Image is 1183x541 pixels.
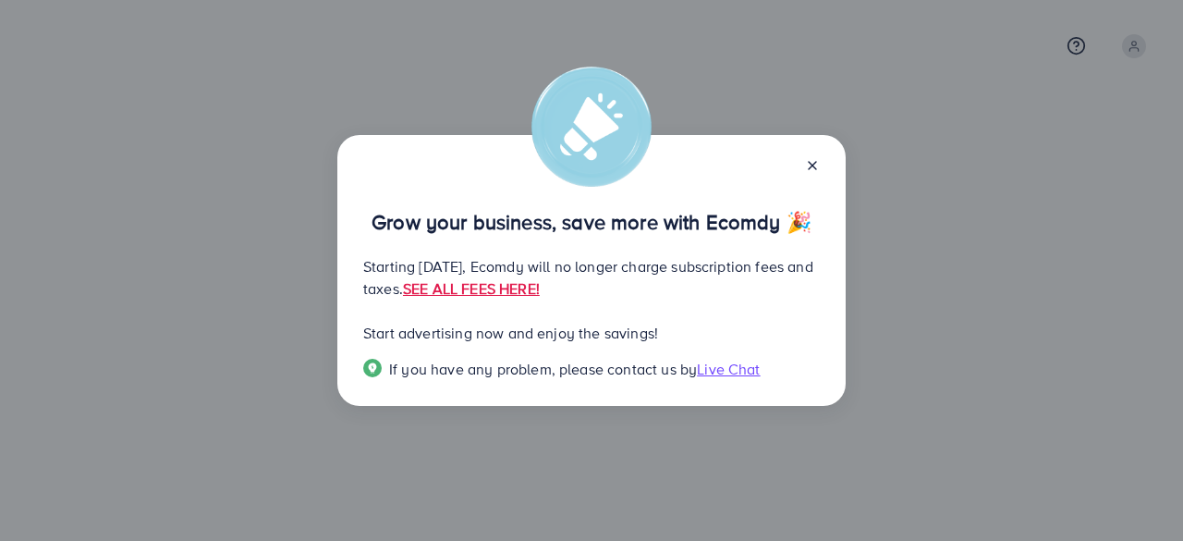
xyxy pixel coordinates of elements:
img: Popup guide [363,359,382,377]
p: Starting [DATE], Ecomdy will no longer charge subscription fees and taxes. [363,255,820,300]
p: Start advertising now and enjoy the savings! [363,322,820,344]
p: Grow your business, save more with Ecomdy 🎉 [363,211,820,233]
span: Live Chat [697,359,760,379]
img: alert [531,67,652,187]
a: SEE ALL FEES HERE! [403,278,540,299]
span: If you have any problem, please contact us by [389,359,697,379]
